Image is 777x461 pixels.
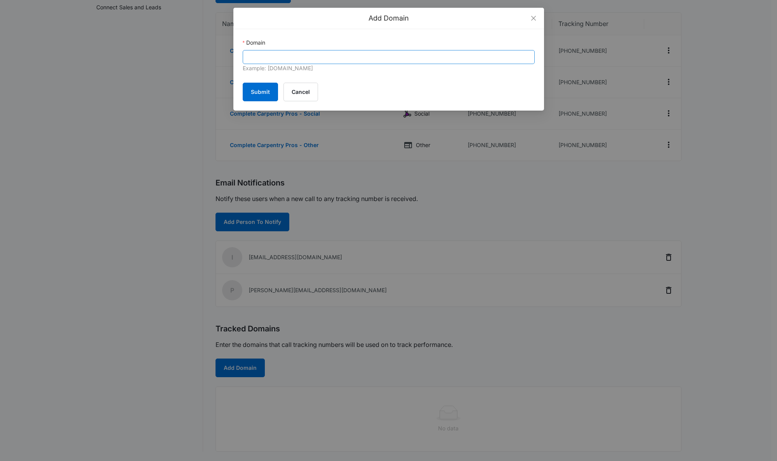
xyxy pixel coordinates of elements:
label: Domain [243,38,265,47]
button: Submit [243,83,278,101]
button: Cancel [283,83,318,101]
div: Example: [DOMAIN_NAME] [243,64,535,73]
input: Domain [243,50,535,64]
div: Add Domain [243,14,535,23]
span: close [530,15,537,21]
button: Close [523,8,544,29]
